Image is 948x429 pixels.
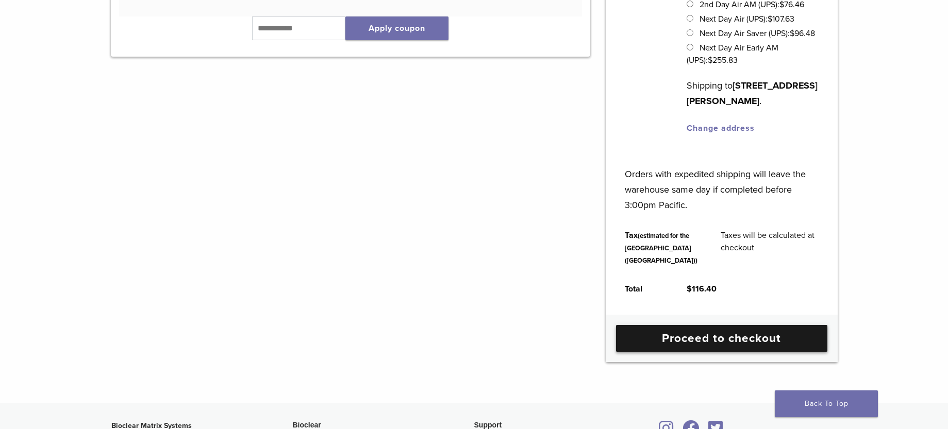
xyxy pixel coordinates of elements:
bdi: 107.63 [768,14,794,24]
small: (estimated for the [GEOGRAPHIC_DATA] ([GEOGRAPHIC_DATA])) [625,232,697,265]
span: $ [768,14,772,24]
span: Support [474,421,502,429]
button: Apply coupon [345,16,448,40]
td: Taxes will be calculated at checkout [709,221,830,274]
label: Next Day Air Early AM (UPS): [687,43,778,65]
p: Shipping to . [687,78,818,109]
a: Back To Top [775,390,878,417]
bdi: 96.48 [790,28,815,39]
th: Tax [613,221,709,274]
span: $ [687,284,692,294]
label: Next Day Air (UPS): [700,14,794,24]
label: Next Day Air Saver (UPS): [700,28,815,39]
p: Orders with expedited shipping will leave the warehouse same day if completed before 3:00pm Pacific. [625,151,818,213]
span: $ [790,28,794,39]
span: $ [708,55,712,65]
span: Bioclear [293,421,321,429]
th: Total [613,274,675,303]
bdi: 116.40 [687,284,717,294]
a: Proceed to checkout [616,325,827,352]
a: Change address [687,123,755,133]
bdi: 255.83 [708,55,738,65]
strong: [STREET_ADDRESS][PERSON_NAME] [687,80,818,107]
